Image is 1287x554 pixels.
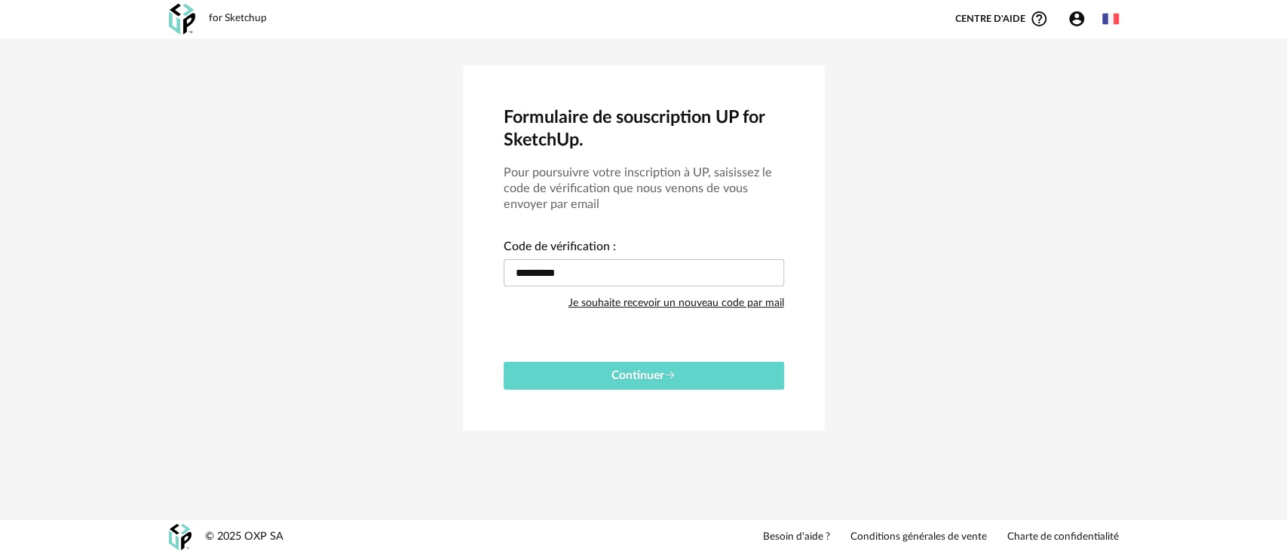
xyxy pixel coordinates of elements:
[1007,531,1119,544] a: Charte de confidentialité
[1068,10,1092,28] span: Account Circle icon
[205,530,283,544] div: © 2025 OXP SA
[1102,11,1119,27] img: fr
[1030,10,1048,28] span: Help Circle Outline icon
[955,10,1048,28] span: Centre d'aideHelp Circle Outline icon
[568,288,784,318] div: Je souhaite recevoir un nouveau code par mail
[169,524,192,550] img: OXP
[763,531,830,544] a: Besoin d'aide ?
[850,531,987,544] a: Conditions générales de vente
[611,369,676,381] span: Continuer
[169,4,195,35] img: OXP
[504,241,616,256] label: Code de vérification :
[504,106,784,152] h2: Formulaire de souscription UP for SketchUp.
[504,362,784,390] button: Continuer
[504,165,784,213] h3: Pour poursuivre votre inscription à UP, saisissez le code de vérification que nous venons de vous...
[1068,10,1086,28] span: Account Circle icon
[209,12,267,26] div: for Sketchup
